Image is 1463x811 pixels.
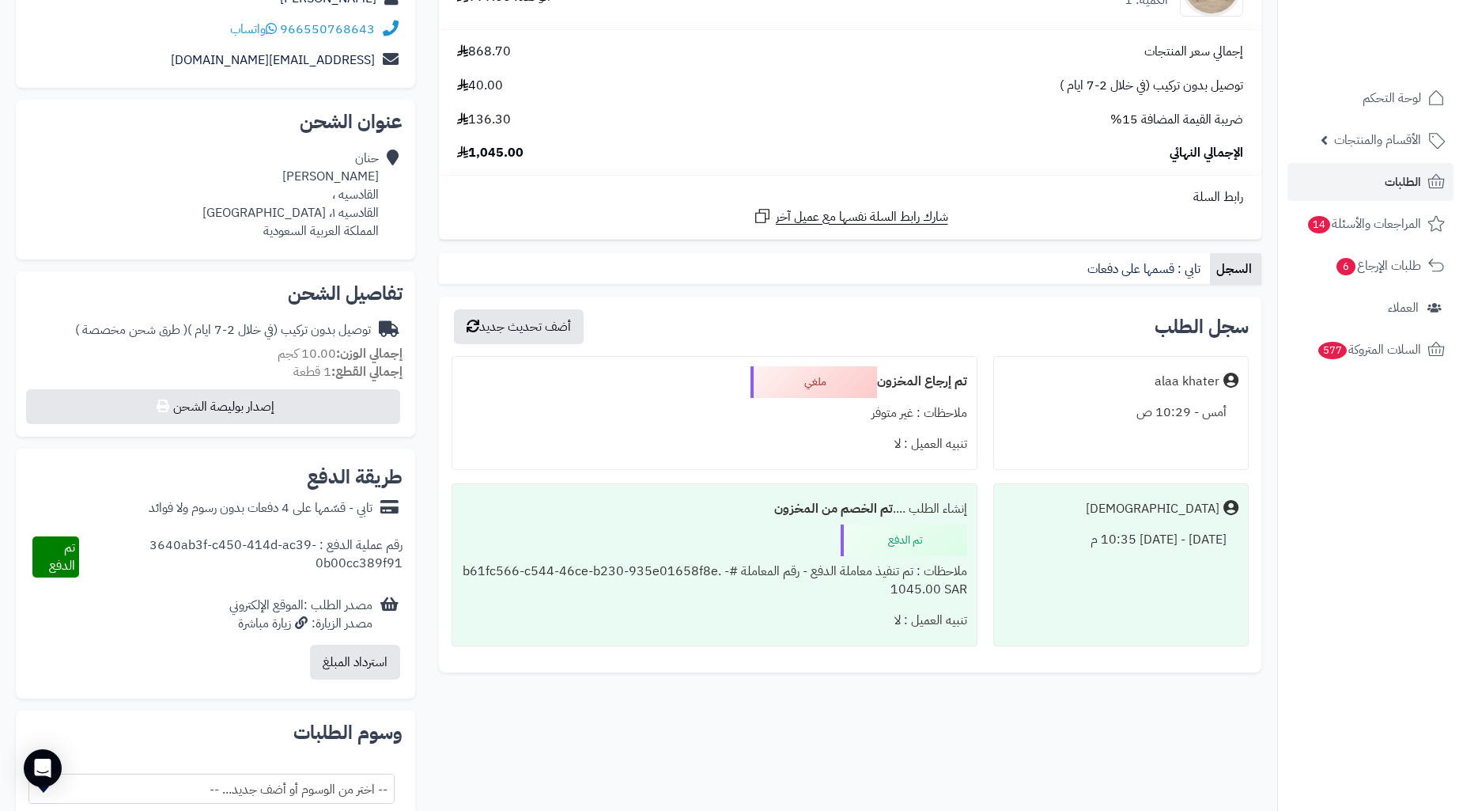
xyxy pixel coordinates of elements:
span: طلبات الإرجاع [1335,255,1421,277]
b: تم الخصم من المخزون [774,499,893,518]
div: إنشاء الطلب .... [462,494,967,525]
span: الإجمالي النهائي [1170,144,1243,162]
a: واتساب [230,20,277,39]
div: تنبيه العميل : لا [462,429,967,460]
h2: وسوم الطلبات [28,723,403,742]
span: شارك رابط السلة نفسها مع عميل آخر [776,208,948,226]
a: تابي : قسمها على دفعات [1081,253,1210,285]
strong: إجمالي القطع: [331,362,403,381]
a: شارك رابط السلة نفسها مع عميل آخر [753,207,948,226]
a: المراجعات والأسئلة14 [1287,205,1454,243]
div: تم الدفع [841,525,967,556]
a: الطلبات [1287,163,1454,201]
img: logo-2.png [1355,12,1448,45]
span: 136.30 [457,111,511,129]
span: توصيل بدون تركيب (في خلال 2-7 ايام ) [1060,77,1243,95]
small: 1 قطعة [293,362,403,381]
div: تابي - قسّمها على 4 دفعات بدون رسوم ولا فوائد [149,499,372,517]
span: الأقسام والمنتجات [1334,129,1421,151]
span: 6 [1336,257,1356,276]
div: تنبيه العميل : لا [462,605,967,636]
span: الطلبات [1385,171,1421,193]
div: أمس - 10:29 ص [1004,397,1238,428]
div: حنان [PERSON_NAME] القادسيه ، القادسيه ١، [GEOGRAPHIC_DATA] المملكة العربية السعودية [202,150,379,240]
span: لوحة التحكم [1363,87,1421,109]
button: استرداد المبلغ [310,645,400,680]
a: طلبات الإرجاع6 [1287,247,1454,285]
a: السجل [1210,253,1261,285]
a: السلات المتروكة577 [1287,331,1454,369]
button: أضف تحديث جديد [454,309,584,344]
span: 40.00 [457,77,503,95]
span: السلات المتروكة [1317,339,1421,361]
span: المراجعات والأسئلة [1306,213,1421,235]
button: إصدار بوليصة الشحن [26,389,400,424]
h2: طريقة الدفع [307,468,403,487]
h2: تفاصيل الشحن [28,284,403,303]
div: مصدر الطلب :الموقع الإلكتروني [229,597,372,633]
span: إجمالي سعر المنتجات [1144,43,1243,61]
small: 10.00 كجم [278,344,403,363]
span: تم الدفع [49,538,75,575]
a: [EMAIL_ADDRESS][DOMAIN_NAME] [171,51,375,70]
strong: إجمالي الوزن: [336,344,403,363]
h3: سجل الطلب [1155,317,1249,336]
span: -- اختر من الوسوم أو أضف جديد... -- [29,775,394,805]
span: ( طرق شحن مخصصة ) [75,320,187,339]
span: 1,045.00 [457,144,524,162]
a: لوحة التحكم [1287,79,1454,117]
a: العملاء [1287,289,1454,327]
b: تم إرجاع المخزون [877,372,967,391]
span: 577 [1317,341,1348,360]
div: Open Intercom Messenger [24,749,62,787]
a: 966550768643 [280,20,375,39]
span: 14 [1307,215,1331,234]
span: ضريبة القيمة المضافة 15% [1110,111,1243,129]
div: توصيل بدون تركيب (في خلال 2-7 ايام ) [75,321,371,339]
div: [DATE] - [DATE] 10:35 م [1004,525,1238,555]
span: -- اختر من الوسوم أو أضف جديد... -- [28,774,395,804]
span: العملاء [1388,297,1419,319]
div: ملغي [750,366,877,398]
div: ملاحظات : تم تنفيذ معاملة الدفع - رقم المعاملة #b61fc566-c544-46ce-b230-935e01658f8e. - 1045.00 SAR [462,556,967,605]
h2: عنوان الشحن [28,112,403,131]
div: رابط السلة [445,188,1255,207]
div: alaa khater [1155,373,1219,391]
div: رقم عملية الدفع : 3640ab3f-c450-414d-ac39-0b00cc389f91 [79,536,403,578]
div: مصدر الزيارة: زيارة مباشرة [229,615,372,633]
div: ملاحظات : غير متوفر [462,398,967,429]
span: 868.70 [457,43,511,61]
div: [DEMOGRAPHIC_DATA] [1086,500,1219,518]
